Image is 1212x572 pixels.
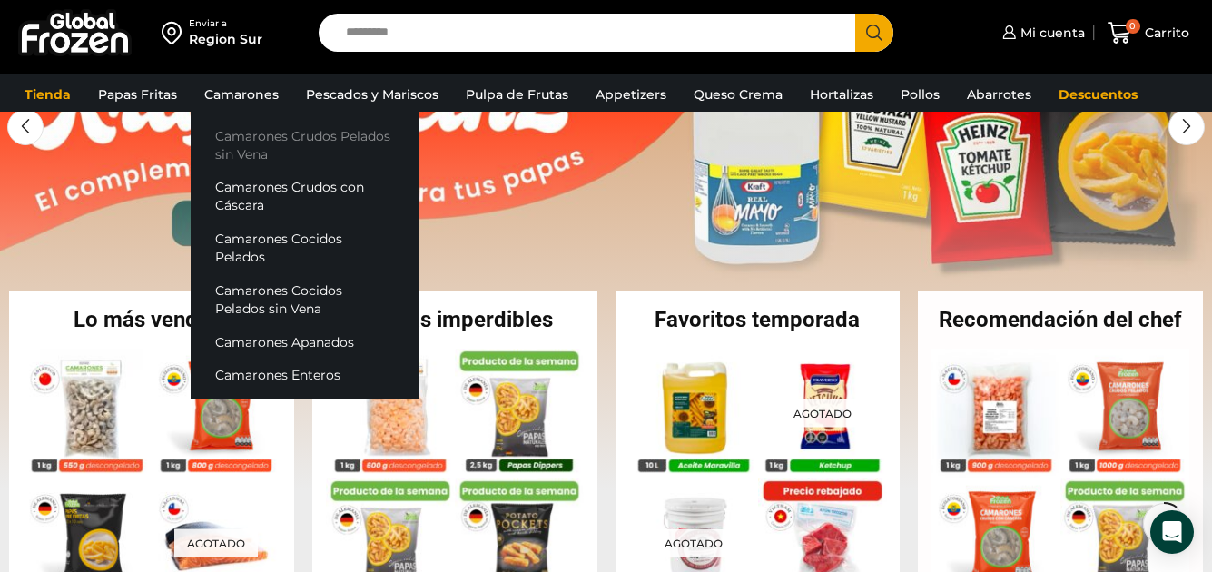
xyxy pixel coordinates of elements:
p: Agotado [780,399,863,428]
div: Open Intercom Messenger [1150,510,1194,554]
a: Camarones Apanados [191,325,419,359]
a: Pulpa de Frutas [457,77,577,112]
a: Pescados y Mariscos [297,77,448,112]
p: Agotado [651,529,734,557]
a: Camarones [195,77,288,112]
h2: Ofertas imperdibles [312,309,597,330]
a: Camarones Cocidos Pelados [191,222,419,274]
a: Papas Fritas [89,77,186,112]
div: Previous slide [7,109,44,145]
a: Camarones Crudos con Cáscara [191,171,419,222]
a: Camarones Crudos Pelados sin Vena [191,119,419,171]
div: Enviar a [189,17,262,30]
p: Agotado [174,529,258,557]
span: Mi cuenta [1016,24,1085,42]
a: Mi cuenta [998,15,1085,51]
a: Pollos [892,77,949,112]
span: 0 [1126,19,1140,34]
a: 0 Carrito [1103,12,1194,54]
a: Hortalizas [801,77,882,112]
h2: Recomendación del chef [918,309,1203,330]
a: Appetizers [586,77,675,112]
div: Region Sur [189,30,262,48]
span: Carrito [1140,24,1189,42]
a: Queso Crema [685,77,792,112]
div: Next slide [1168,109,1205,145]
a: Descuentos [1049,77,1147,112]
a: Abarrotes [958,77,1040,112]
h2: Lo más vendido [9,309,294,330]
button: Search button [855,14,893,52]
img: address-field-icon.svg [162,17,189,48]
a: Camarones Cocidos Pelados sin Vena [191,273,419,325]
a: Tienda [15,77,80,112]
h2: Favoritos temporada [616,309,901,330]
a: Camarones Enteros [191,359,419,392]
